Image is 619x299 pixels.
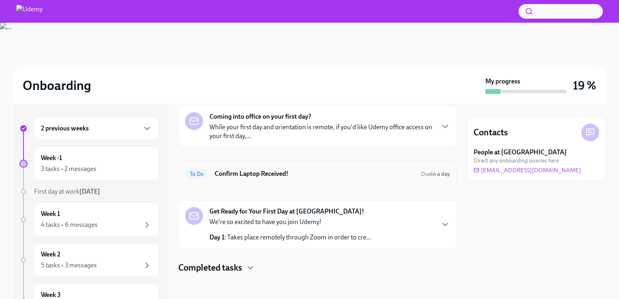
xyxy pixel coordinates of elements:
div: 5 tasks • 3 messages [41,261,97,270]
h6: Week 2 [41,250,60,259]
h6: 2 previous weeks [41,124,89,133]
span: First day at work [34,188,100,195]
h6: Confirm Laptop Received! [215,169,414,178]
a: Week 14 tasks • 6 messages [19,203,159,237]
div: 2 previous weeks [34,117,159,140]
h4: Contacts [474,126,508,139]
span: Due [421,171,450,177]
p: : Takes place remotely through Zoom in order to cre... [209,233,371,242]
span: Direct any onboarding queries here [474,157,559,164]
span: August 23rd, 2025 20:00 [421,170,450,178]
strong: [DATE] [79,188,100,195]
p: We're so excited to have you join Udemy! [209,218,371,226]
div: 3 tasks • 2 messages [41,164,96,173]
a: To DoConfirm Laptop Received!Duein a day [185,167,450,180]
strong: Coming into office on your first day? [209,112,311,121]
img: Udemy [16,5,43,18]
p: While your first day and orientation is remote, if you'd like Udemy office access on your first d... [209,123,434,141]
h3: 19 % [573,78,596,93]
h6: Week 1 [41,209,60,218]
h6: Week -1 [41,154,62,162]
div: 4 tasks • 6 messages [41,220,98,229]
a: Week -13 tasks • 2 messages [19,147,159,181]
div: Completed tasks [178,262,457,274]
strong: My progress [485,77,520,86]
h4: Completed tasks [178,262,242,274]
a: Week 25 tasks • 3 messages [19,243,159,277]
a: First day at work[DATE] [19,187,159,196]
strong: in a day [431,171,450,177]
a: [EMAIL_ADDRESS][DOMAIN_NAME] [474,166,581,174]
h2: Onboarding [23,77,91,94]
strong: People at [GEOGRAPHIC_DATA] [474,148,567,157]
span: To Do [185,171,208,177]
strong: Day 1 [209,233,224,241]
strong: Get Ready for Your First Day at [GEOGRAPHIC_DATA]! [209,207,364,216]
